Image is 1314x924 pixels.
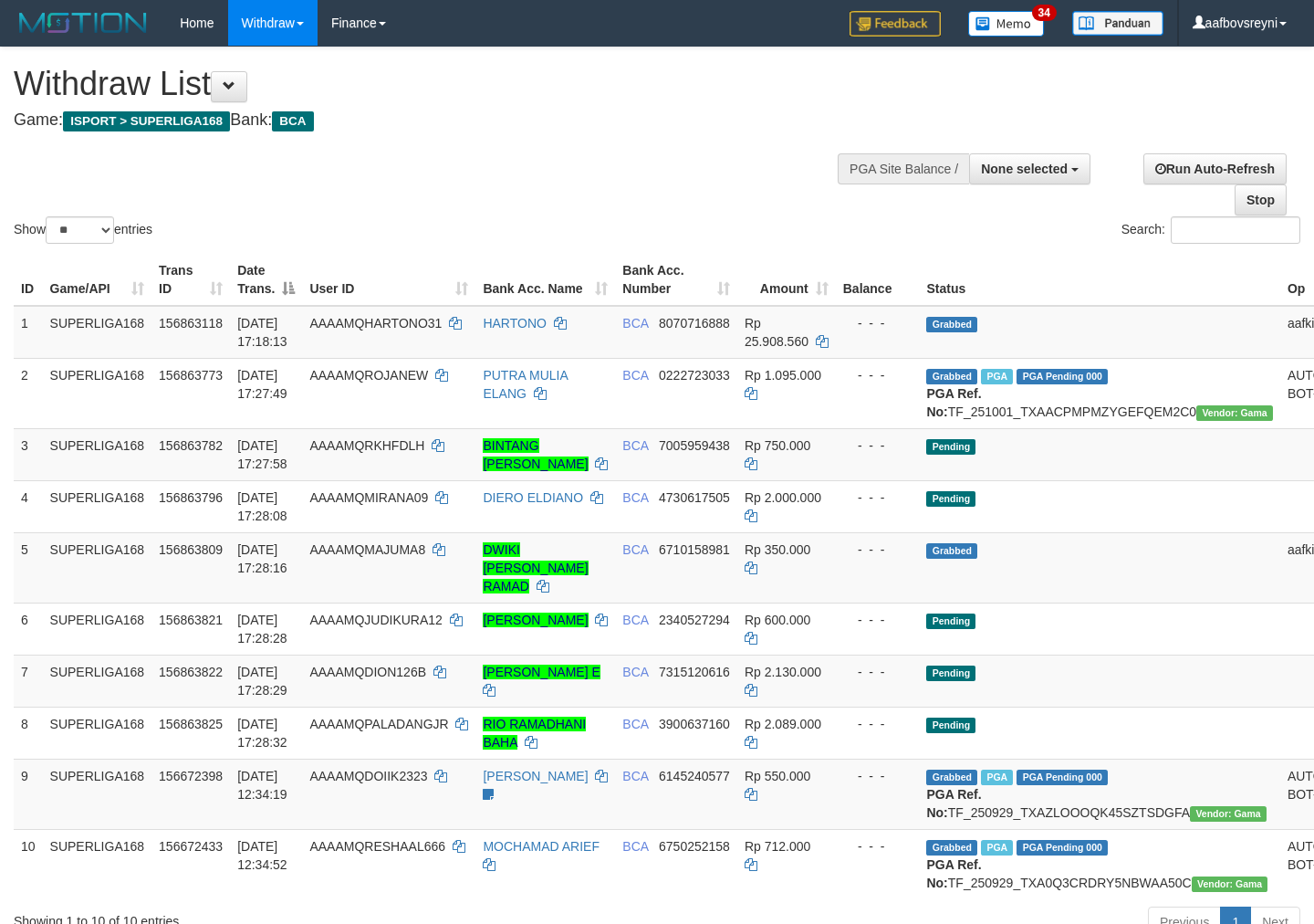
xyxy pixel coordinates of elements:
h4: Game: Bank: [14,111,858,130]
span: AAAAMQHARTONO31 [309,316,442,331]
div: - - - [843,715,912,733]
th: Status [919,254,1279,306]
b: PGA Ref. No: [926,386,981,419]
span: Rp 350.000 [745,542,810,557]
span: Copy 3900637160 to clipboard [659,717,730,731]
label: Show entries [14,216,152,244]
td: 3 [14,428,43,480]
span: Marked by aafsoycanthlai [981,770,1013,785]
div: - - - [843,541,912,559]
td: 10 [14,829,43,899]
span: Vendor URL: https://trx31.1velocity.biz [1192,877,1268,892]
div: - - - [843,767,912,785]
span: BCA [622,490,648,505]
b: PGA Ref. No: [926,787,981,820]
td: SUPERLIGA168 [43,532,152,603]
span: [DATE] 17:28:29 [237,665,287,698]
span: [DATE] 17:27:58 [237,438,287,471]
span: Grabbed [926,317,977,332]
span: ISPORT > SUPERLIGA168 [63,111,230,131]
td: 6 [14,603,43,655]
img: panduan.png [1072,11,1163,36]
td: 5 [14,532,43,603]
span: Copy 0222723033 to clipboard [659,368,730,383]
span: BCA [622,438,648,453]
span: Rp 2.089.000 [745,717,821,731]
span: [DATE] 17:27:49 [237,368,287,401]
label: Search: [1121,216,1300,244]
span: AAAAMQPALADANGJR [309,717,448,731]
a: BINTANG [PERSON_NAME] [483,438,588,471]
span: Rp 550.000 [745,769,810,783]
div: - - - [843,314,912,332]
td: SUPERLIGA168 [43,829,152,899]
th: Date Trans.: activate to sort column descending [230,254,302,306]
td: 4 [14,480,43,532]
div: - - - [843,837,912,856]
span: AAAAMQRKHFDLH [309,438,424,453]
img: Feedback.jpg [850,11,941,37]
span: Rp 2.130.000 [745,665,821,679]
span: AAAAMQDION126B [309,665,426,679]
span: 156863796 [159,490,223,505]
span: Pending [926,614,975,629]
span: BCA [622,717,648,731]
a: MOCHAMAD ARIEF [483,839,600,854]
span: Pending [926,491,975,507]
span: Rp 2.000.000 [745,490,821,505]
a: [PERSON_NAME] E [483,665,600,679]
span: Vendor URL: https://trx31.1velocity.biz [1190,806,1267,822]
td: TF_250929_TXAZLOOOQK45SZTSDGFA [919,759,1279,829]
a: [PERSON_NAME] [483,769,588,783]
a: RIO RAMADHANI BAHA [483,717,586,750]
span: 156863118 [159,316,223,331]
td: SUPERLIGA168 [43,707,152,759]
a: PUTRA MULIA ELANG [483,368,568,401]
span: Vendor URL: https://trx31.1velocity.biz [1196,405,1273,421]
input: Search: [1171,216,1300,244]
span: Marked by aafsoycanthlai [981,840,1013,856]
img: MOTION_logo.png [14,9,152,37]
span: [DATE] 17:28:16 [237,542,287,575]
th: Game/API: activate to sort column ascending [43,254,152,306]
span: PGA Pending [1017,770,1108,785]
span: Rp 712.000 [745,839,810,854]
span: BCA [622,613,648,627]
td: SUPERLIGA168 [43,428,152,480]
a: DWIKI [PERSON_NAME] RAMAD [483,542,588,593]
select: Showentries [46,216,114,244]
span: Grabbed [926,840,977,856]
td: SUPERLIGA168 [43,603,152,655]
span: Marked by aafsoycanthlai [981,369,1013,384]
span: AAAAMQMAJUMA8 [309,542,425,557]
span: 156863822 [159,665,223,679]
div: - - - [843,663,912,681]
span: BCA [622,368,648,383]
td: SUPERLIGA168 [43,655,152,707]
span: PGA Pending [1017,840,1108,856]
span: 156672433 [159,839,223,854]
span: Rp 25.908.560 [745,316,808,349]
div: - - - [843,436,912,455]
a: Run Auto-Refresh [1143,153,1287,184]
span: AAAAMQDOIIK2323 [309,769,427,783]
img: Button%20Memo.svg [968,11,1045,37]
a: HARTONO [483,316,547,331]
th: Bank Acc. Number: activate to sort column ascending [615,254,737,306]
span: AAAAMQRESHAAL666 [309,839,445,854]
span: Grabbed [926,770,977,785]
td: SUPERLIGA168 [43,358,152,428]
span: BCA [622,839,648,854]
h1: Withdraw List [14,66,858,102]
span: 156863809 [159,542,223,557]
th: Amount: activate to sort column ascending [737,254,836,306]
span: Copy 6710158981 to clipboard [659,542,730,557]
span: Rp 600.000 [745,613,810,627]
div: - - - [843,366,912,384]
span: 156863821 [159,613,223,627]
th: User ID: activate to sort column ascending [302,254,475,306]
span: AAAAMQMIRANA09 [309,490,428,505]
td: 9 [14,759,43,829]
span: Copy 2340527294 to clipboard [659,613,730,627]
span: Pending [926,718,975,733]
